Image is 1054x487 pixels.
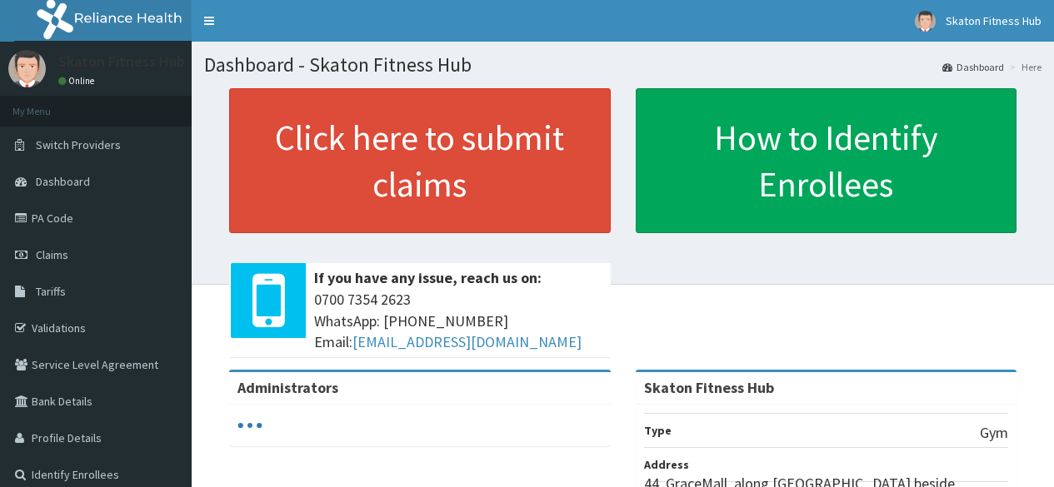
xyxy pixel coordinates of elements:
span: Switch Providers [36,137,121,152]
strong: Skaton Fitness Hub [644,378,774,397]
span: Skaton Fitness Hub [946,13,1042,28]
a: [EMAIL_ADDRESS][DOMAIN_NAME] [352,332,582,351]
b: If you have any issue, reach us on: [314,268,542,287]
b: Administrators [237,378,338,397]
svg: audio-loading [237,413,262,438]
a: Online [58,75,98,87]
a: Dashboard [942,60,1004,74]
span: Claims [36,247,68,262]
span: 0700 7354 2623 WhatsApp: [PHONE_NUMBER] Email: [314,289,602,353]
p: Gym [980,422,1008,444]
p: Skaton Fitness Hub [58,54,185,69]
a: Click here to submit claims [229,88,611,233]
b: Address [644,457,689,472]
li: Here [1006,60,1042,74]
span: Tariffs [36,284,66,299]
span: Dashboard [36,174,90,189]
b: Type [644,423,672,438]
a: How to Identify Enrollees [636,88,1017,233]
img: User Image [915,11,936,32]
h1: Dashboard - Skaton Fitness Hub [204,54,1042,76]
img: User Image [8,50,46,87]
